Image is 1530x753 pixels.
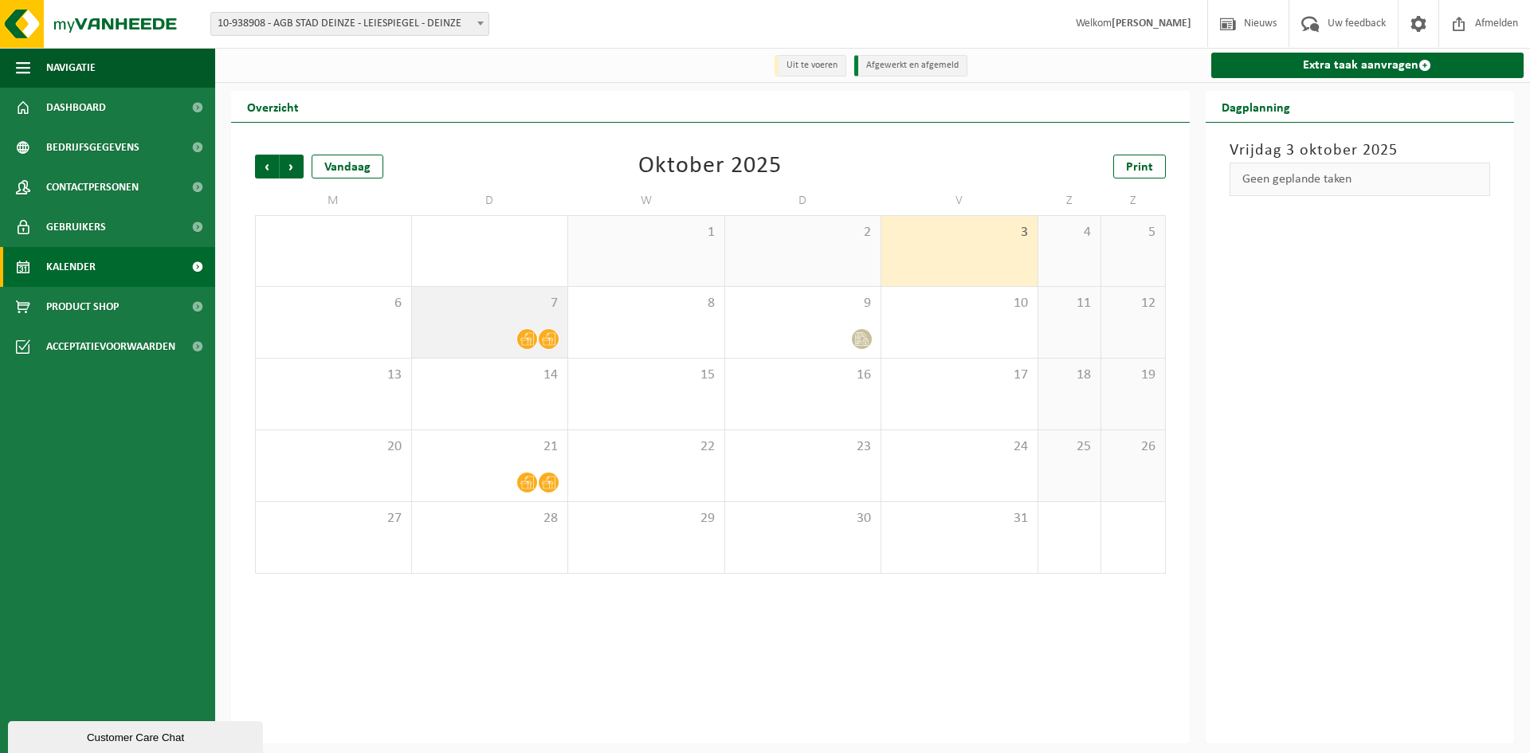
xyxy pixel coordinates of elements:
[231,91,315,122] h2: Overzicht
[8,718,266,753] iframe: chat widget
[576,510,716,527] span: 29
[46,48,96,88] span: Navigatie
[1211,53,1524,78] a: Extra taak aanvragen
[255,186,412,215] td: M
[576,438,716,456] span: 22
[264,295,403,312] span: 6
[46,287,119,327] span: Product Shop
[733,438,873,456] span: 23
[638,155,782,178] div: Oktober 2025
[733,224,873,241] span: 2
[46,127,139,167] span: Bedrijfsgegevens
[255,155,279,178] span: Vorige
[46,207,106,247] span: Gebruikers
[881,186,1038,215] td: V
[576,367,716,384] span: 15
[264,510,403,527] span: 27
[568,186,725,215] td: W
[1109,438,1156,456] span: 26
[46,327,175,367] span: Acceptatievoorwaarden
[1230,139,1491,163] h3: Vrijdag 3 oktober 2025
[889,510,1030,527] span: 31
[889,438,1030,456] span: 24
[1109,295,1156,312] span: 12
[576,224,716,241] span: 1
[412,186,569,215] td: D
[264,367,403,384] span: 13
[733,295,873,312] span: 9
[854,55,967,76] li: Afgewerkt en afgemeld
[725,186,882,215] td: D
[46,247,96,287] span: Kalender
[1113,155,1166,178] a: Print
[46,88,106,127] span: Dashboard
[420,510,560,527] span: 28
[1038,186,1102,215] td: Z
[264,438,403,456] span: 20
[46,167,139,207] span: Contactpersonen
[1046,367,1093,384] span: 18
[889,224,1030,241] span: 3
[420,367,560,384] span: 14
[1046,295,1093,312] span: 11
[312,155,383,178] div: Vandaag
[775,55,846,76] li: Uit te voeren
[420,295,560,312] span: 7
[1046,438,1093,456] span: 25
[1230,163,1491,196] div: Geen geplande taken
[420,438,560,456] span: 21
[1112,18,1191,29] strong: [PERSON_NAME]
[1101,186,1165,215] td: Z
[1206,91,1306,122] h2: Dagplanning
[1126,161,1153,174] span: Print
[733,510,873,527] span: 30
[280,155,304,178] span: Volgende
[1109,367,1156,384] span: 19
[1109,224,1156,241] span: 5
[211,13,488,35] span: 10-938908 - AGB STAD DEINZE - LEIESPIEGEL - DEINZE
[576,295,716,312] span: 8
[889,295,1030,312] span: 10
[1046,224,1093,241] span: 4
[210,12,489,36] span: 10-938908 - AGB STAD DEINZE - LEIESPIEGEL - DEINZE
[889,367,1030,384] span: 17
[733,367,873,384] span: 16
